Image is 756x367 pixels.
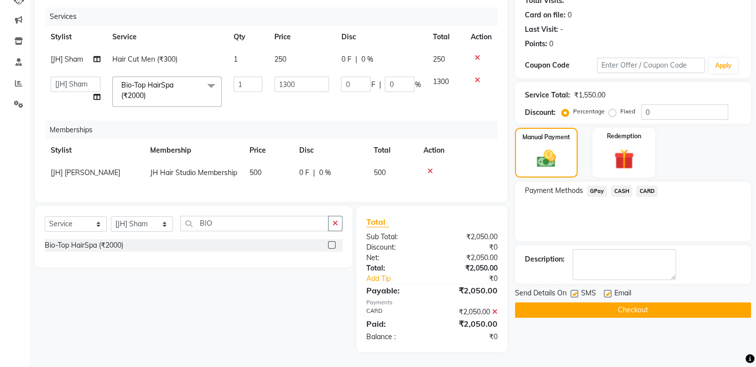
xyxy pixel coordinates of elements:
div: ₹2,050.00 [432,232,505,242]
div: Service Total: [525,90,570,100]
span: | [379,80,381,90]
div: ₹2,050.00 [432,263,505,274]
span: 500 [374,168,386,177]
th: Stylist [45,139,144,162]
img: _gift.svg [608,147,640,172]
img: _cash.svg [531,148,562,170]
span: Send Details On [515,288,567,300]
div: ₹1,550.00 [574,90,605,100]
span: Bio-Top HairSpa (₹2000) [121,81,173,100]
span: [JH] Sham [51,55,83,64]
div: Payments [366,298,498,307]
div: Bio-Top HairSpa (₹2000) [45,240,123,251]
div: ₹2,050.00 [432,307,505,317]
th: Membership [144,139,244,162]
span: Email [614,288,631,300]
label: Redemption [607,132,641,141]
span: SMS [581,288,596,300]
label: Fixed [620,107,635,116]
div: Discount: [525,107,556,118]
span: 0 % [319,168,331,178]
div: Card on file: [525,10,566,20]
div: ₹0 [444,274,504,284]
div: Paid: [359,318,432,330]
div: 0 [568,10,572,20]
div: - [560,24,563,35]
div: ₹2,050.00 [432,318,505,330]
button: Apply [709,58,737,73]
div: Sub Total: [359,232,432,242]
span: 250 [274,55,286,64]
div: Net: [359,253,432,263]
span: CASH [611,185,632,197]
span: 250 [432,55,444,64]
div: Total: [359,263,432,274]
span: | [355,54,357,65]
th: Qty [228,26,268,48]
button: Checkout [515,302,751,318]
th: Disc [293,139,368,162]
div: ₹2,050.00 [432,253,505,263]
th: Price [268,26,335,48]
span: 1 [234,55,238,64]
div: Description: [525,254,565,265]
label: Manual Payment [522,133,570,142]
th: Price [244,139,293,162]
span: JH Hair Studio Membership [150,168,237,177]
div: CARD [359,307,432,317]
div: ₹0 [432,242,505,253]
div: ₹2,050.00 [432,284,505,296]
span: 0 F [299,168,309,178]
a: Add Tip [359,274,444,284]
span: 1300 [432,77,448,86]
input: Enter Offer / Coupon Code [597,58,705,73]
span: | [313,168,315,178]
div: Services [46,7,505,26]
th: Total [368,139,418,162]
label: Percentage [573,107,605,116]
th: Action [418,139,498,162]
div: ₹0 [432,332,505,342]
div: Balance : [359,332,432,342]
div: Points: [525,39,547,49]
th: Action [465,26,498,48]
input: Search or Scan [180,216,329,231]
span: 500 [250,168,261,177]
span: 0 F [341,54,351,65]
a: x [146,91,150,100]
th: Stylist [45,26,106,48]
span: F [371,80,375,90]
th: Disc [335,26,426,48]
span: % [415,80,420,90]
span: Total [366,217,389,227]
th: Total [426,26,464,48]
div: 0 [549,39,553,49]
div: Last Visit: [525,24,558,35]
span: [JH] [PERSON_NAME] [51,168,120,177]
div: Payable: [359,284,432,296]
span: Hair Cut Men (₹300) [112,55,177,64]
div: Discount: [359,242,432,253]
span: CARD [636,185,658,197]
span: Payment Methods [525,185,583,196]
div: Coupon Code [525,60,597,71]
span: GPay [587,185,607,197]
span: 0 % [361,54,373,65]
div: Memberships [46,121,505,139]
th: Service [106,26,228,48]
